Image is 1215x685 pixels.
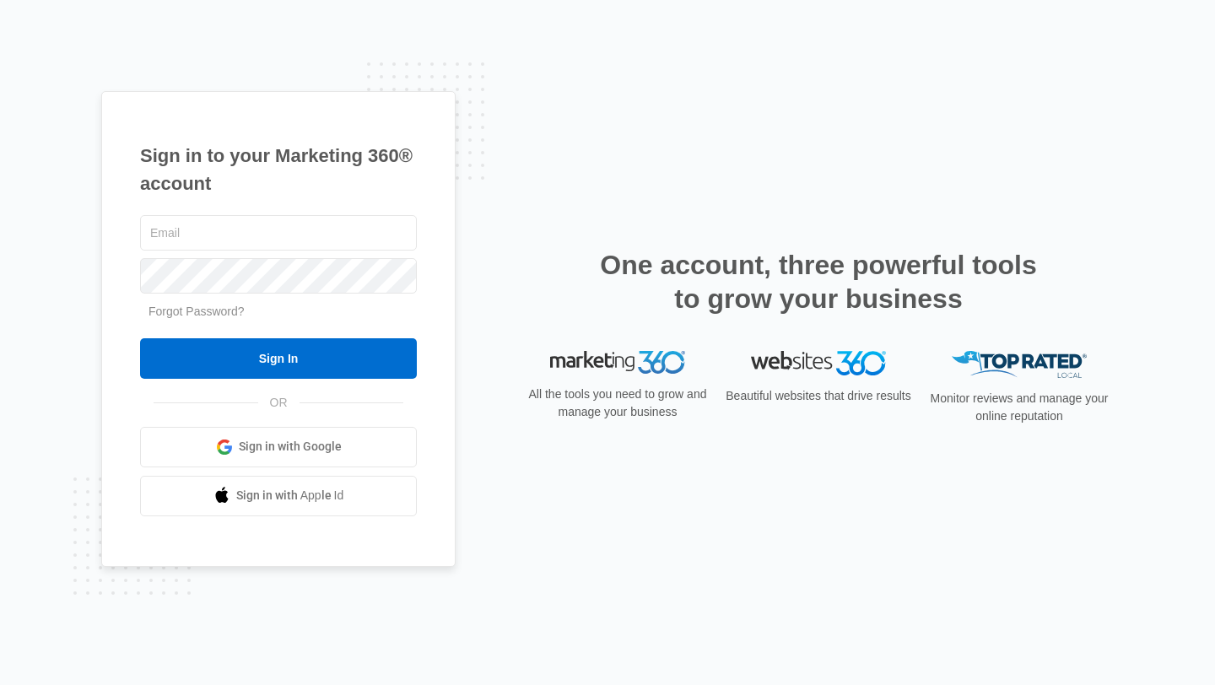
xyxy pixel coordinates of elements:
[523,386,712,421] p: All the tools you need to grow and manage your business
[595,248,1042,316] h2: One account, three powerful tools to grow your business
[236,487,344,504] span: Sign in with Apple Id
[140,142,417,197] h1: Sign in to your Marketing 360® account
[148,305,245,318] a: Forgot Password?
[140,476,417,516] a: Sign in with Apple Id
[925,390,1114,425] p: Monitor reviews and manage your online reputation
[751,351,886,375] img: Websites 360
[258,394,300,412] span: OR
[140,427,417,467] a: Sign in with Google
[239,438,342,456] span: Sign in with Google
[140,215,417,251] input: Email
[550,351,685,375] img: Marketing 360
[724,387,913,405] p: Beautiful websites that drive results
[952,351,1087,379] img: Top Rated Local
[140,338,417,379] input: Sign In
